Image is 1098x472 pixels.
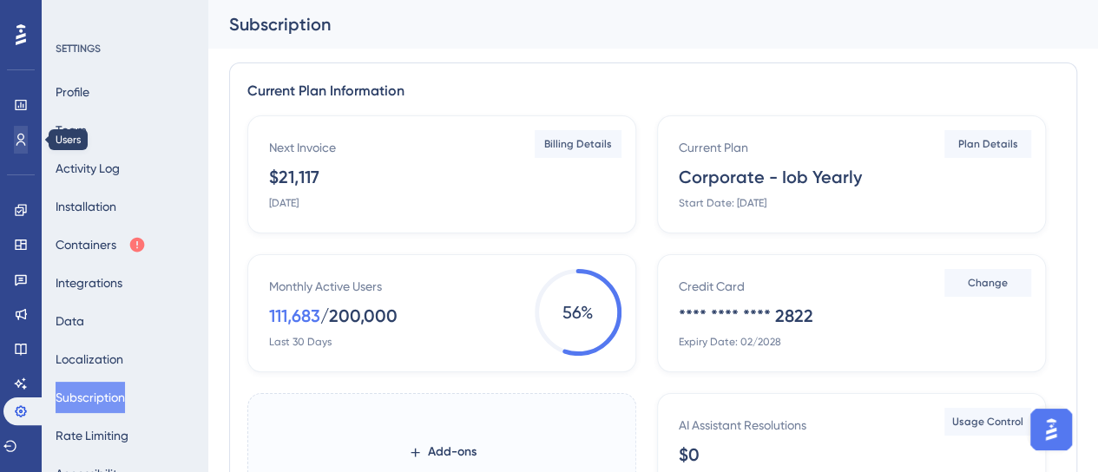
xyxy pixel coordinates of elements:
[56,191,116,222] button: Installation
[269,137,336,158] div: Next Invoice
[56,229,146,260] button: Containers
[679,335,781,349] div: Expiry Date: 02/2028
[269,335,332,349] div: Last 30 Days
[968,276,1008,290] span: Change
[56,267,122,298] button: Integrations
[679,165,862,189] div: Corporate - Iob Yearly
[56,305,84,337] button: Data
[1025,403,1077,456] iframe: UserGuiding AI Assistant Launcher
[952,415,1023,429] span: Usage Control
[679,415,806,436] div: AI Assistant Resolutions
[679,196,766,210] div: Start Date: [DATE]
[958,137,1018,151] span: Plan Details
[56,42,196,56] div: SETTINGS
[269,196,299,210] div: [DATE]
[269,304,320,328] div: 111,683
[56,76,89,108] button: Profile
[269,276,382,297] div: Monthly Active Users
[428,442,477,462] span: Add-ons
[944,408,1031,436] button: Usage Control
[56,382,125,413] button: Subscription
[56,153,120,184] button: Activity Log
[320,304,398,328] div: / 200,000
[229,12,1034,36] div: Subscription
[269,165,319,189] div: $21,117
[544,137,612,151] span: Billing Details
[56,420,128,451] button: Rate Limiting
[535,269,621,356] span: 56 %
[679,137,748,158] div: Current Plan
[56,115,87,146] button: Team
[56,344,123,375] button: Localization
[535,130,621,158] button: Billing Details
[944,130,1031,158] button: Plan Details
[380,436,504,468] button: Add-ons
[247,81,1059,102] div: Current Plan Information
[679,442,700,467] div: $0
[679,276,745,297] div: Credit Card
[944,269,1031,297] button: Change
